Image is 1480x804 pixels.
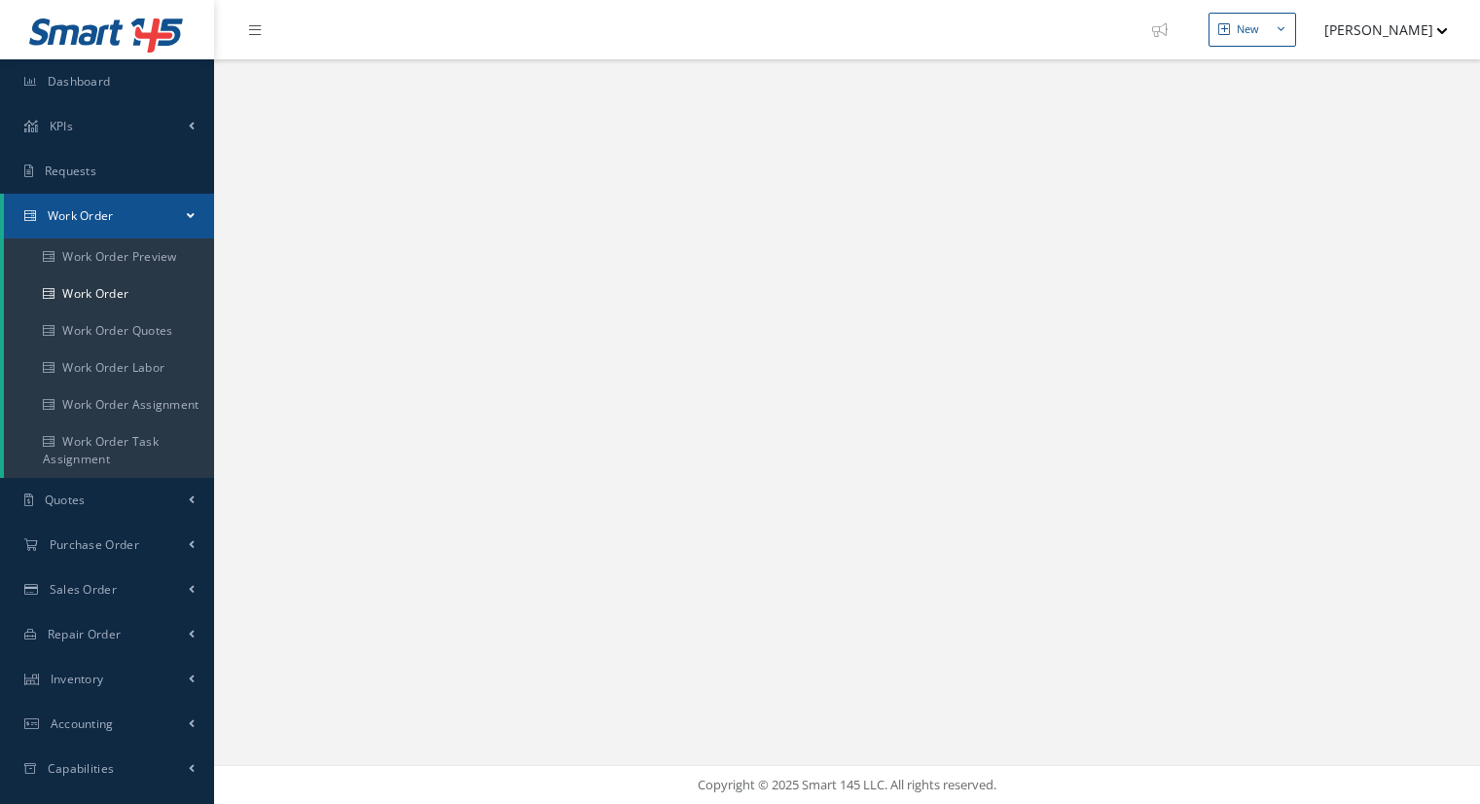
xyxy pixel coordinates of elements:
span: Requests [45,163,96,179]
span: Dashboard [48,73,111,90]
span: Work Order [48,207,114,224]
a: Work Order Quotes [4,312,214,349]
a: Work Order Assignment [4,386,214,423]
a: Work Order Task Assignment [4,423,214,478]
a: Work Order Labor [4,349,214,386]
span: Capabilities [48,760,115,777]
span: Inventory [51,671,104,687]
div: Copyright © 2025 Smart 145 LLC. All rights reserved. [234,776,1461,795]
span: Quotes [45,492,86,508]
span: Repair Order [48,626,122,642]
a: Work Order [4,275,214,312]
span: Sales Order [50,581,117,598]
div: New [1237,21,1259,38]
a: Work Order [4,194,214,238]
button: [PERSON_NAME] [1306,11,1448,49]
span: KPIs [50,118,73,134]
a: Work Order Preview [4,238,214,275]
span: Accounting [51,715,114,732]
span: Purchase Order [50,536,139,553]
button: New [1209,13,1296,47]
